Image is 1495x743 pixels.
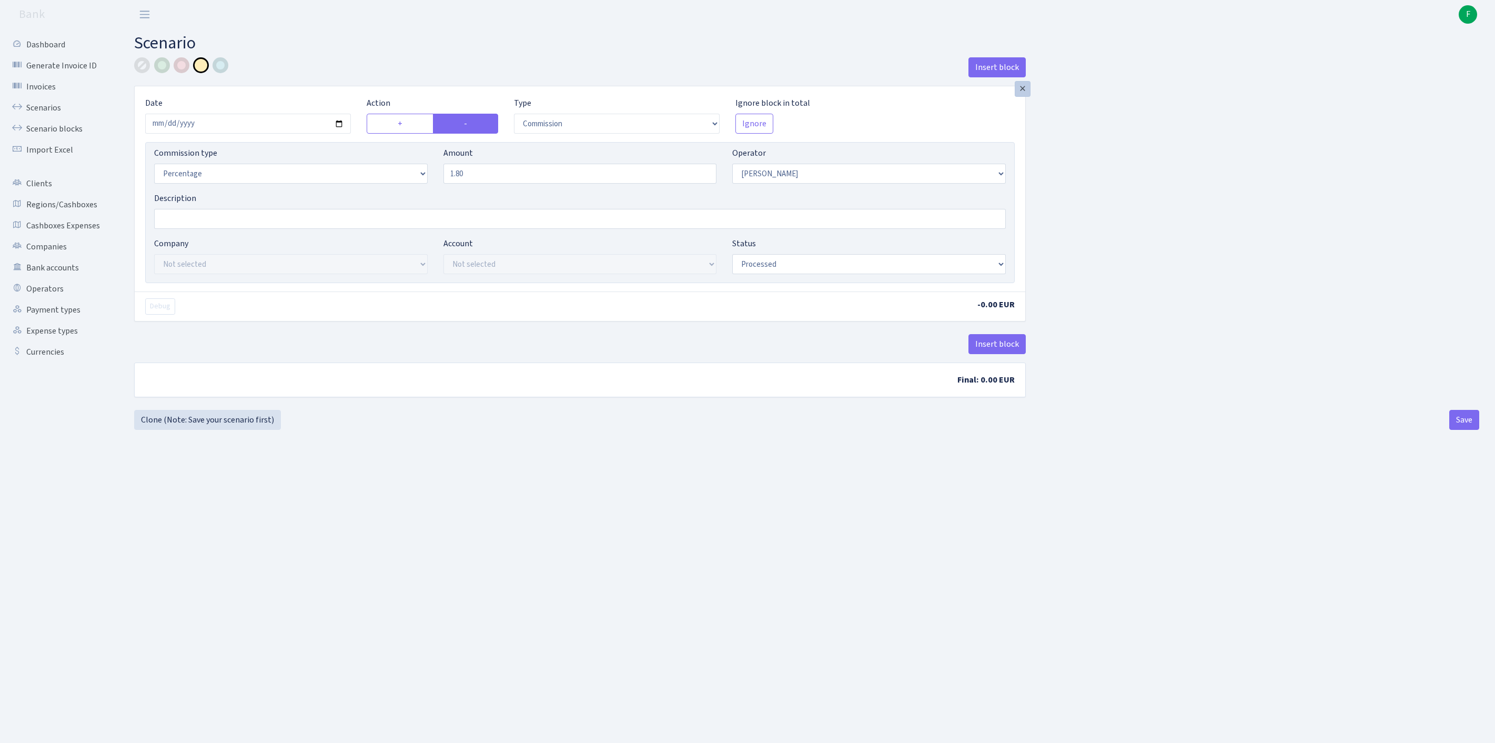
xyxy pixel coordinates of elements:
[5,278,110,299] a: Operators
[5,215,110,236] a: Cashboxes Expenses
[5,118,110,139] a: Scenario blocks
[134,31,196,55] span: Scenario
[1449,410,1479,430] button: Save
[443,237,473,250] label: Account
[968,57,1026,77] button: Insert block
[5,97,110,118] a: Scenarios
[735,114,773,134] button: Ignore
[134,410,281,430] a: Clone (Note: Save your scenario first)
[5,34,110,55] a: Dashboard
[145,97,163,109] label: Date
[132,6,158,23] button: Toggle navigation
[367,114,433,134] label: +
[977,299,1015,310] span: -0.00 EUR
[145,298,175,315] button: Debug
[154,237,188,250] label: Company
[5,342,110,363] a: Currencies
[433,114,498,134] label: -
[957,374,1015,386] span: Final: 0.00 EUR
[514,97,531,109] label: Type
[1015,81,1031,97] div: ×
[443,147,473,159] label: Amount
[5,194,110,215] a: Regions/Cashboxes
[154,147,217,159] label: Commission type
[732,147,766,159] label: Operator
[5,236,110,257] a: Companies
[5,139,110,160] a: Import Excel
[5,55,110,76] a: Generate Invoice ID
[5,76,110,97] a: Invoices
[735,97,810,109] label: Ignore block in total
[154,192,196,205] label: Description
[1459,5,1477,24] a: F
[5,173,110,194] a: Clients
[367,97,390,109] label: Action
[5,320,110,342] a: Expense types
[968,334,1026,354] button: Insert block
[5,299,110,320] a: Payment types
[5,257,110,278] a: Bank accounts
[732,237,756,250] label: Status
